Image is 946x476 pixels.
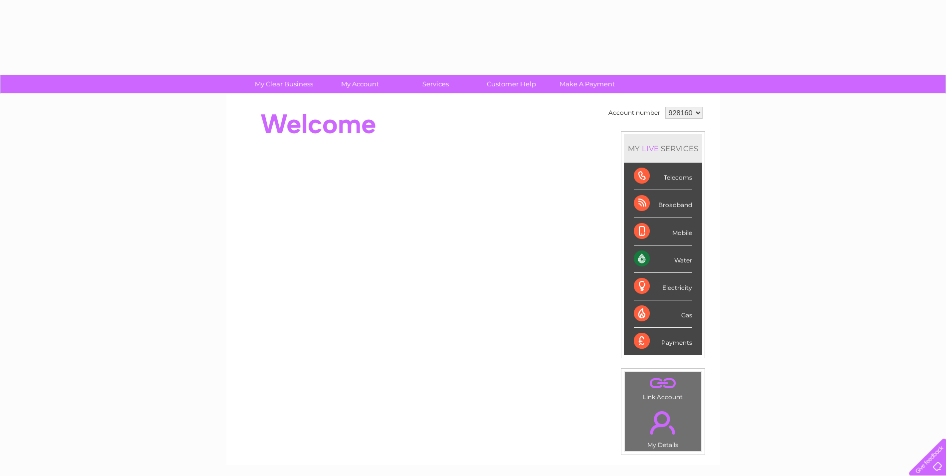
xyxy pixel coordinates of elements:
div: Broadband [634,190,692,218]
div: Telecoms [634,163,692,190]
div: Gas [634,300,692,328]
td: Link Account [624,372,702,403]
div: LIVE [640,144,661,153]
div: Water [634,245,692,273]
td: Account number [606,104,663,121]
div: Mobile [634,218,692,245]
a: Make A Payment [546,75,628,93]
a: . [627,375,699,392]
a: My Account [319,75,401,93]
a: My Clear Business [243,75,325,93]
a: . [627,405,699,440]
div: Electricity [634,273,692,300]
div: MY SERVICES [624,134,702,163]
a: Customer Help [470,75,553,93]
div: Payments [634,328,692,355]
td: My Details [624,403,702,452]
a: Services [394,75,477,93]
